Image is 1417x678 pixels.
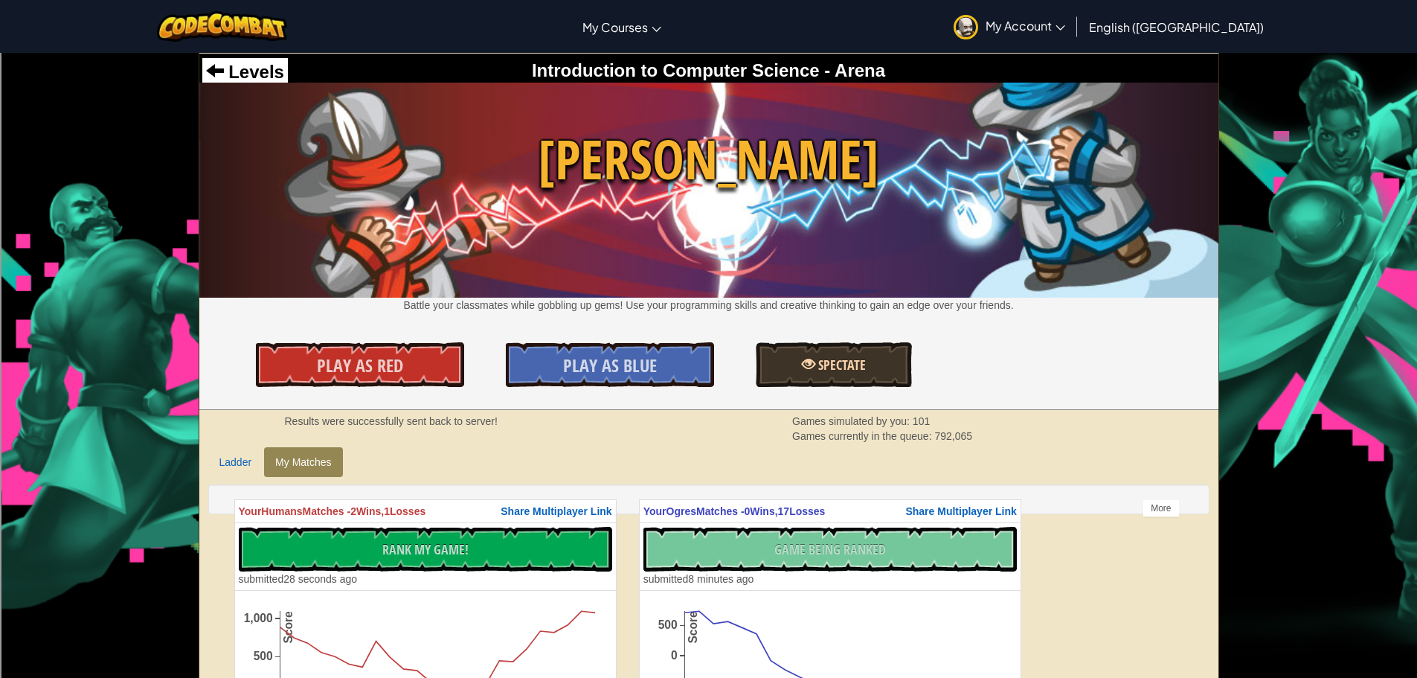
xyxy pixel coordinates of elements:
[1089,19,1264,35] span: English ([GEOGRAPHIC_DATA])
[6,6,1411,19] div: Sort A > Z
[6,100,1411,113] div: Move To ...
[946,3,1073,50] a: My Account
[199,121,1218,198] span: [PERSON_NAME]
[157,11,287,42] img: CodeCombat logo
[986,18,1065,33] span: My Account
[6,86,1411,100] div: Rename
[6,60,1411,73] div: Options
[1082,7,1271,47] a: English ([GEOGRAPHIC_DATA])
[6,46,1411,60] div: Delete
[6,19,1411,33] div: Sort New > Old
[6,73,1411,86] div: Sign out
[582,19,648,35] span: My Courses
[954,15,978,39] img: avatar
[575,7,669,47] a: My Courses
[6,33,1411,46] div: Move To ...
